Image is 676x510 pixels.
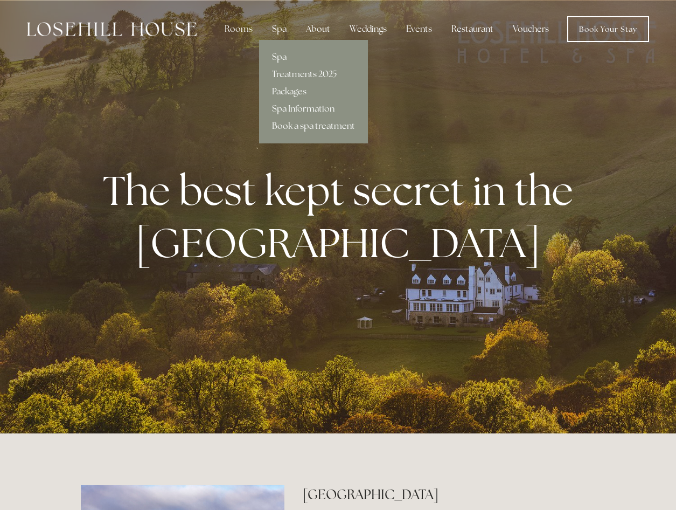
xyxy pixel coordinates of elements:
[504,18,557,40] a: Vouchers
[259,118,368,135] a: Book a spa treatment
[263,18,295,40] div: Spa
[259,83,368,100] a: Packages
[443,18,502,40] div: Restaurant
[303,485,595,504] h2: [GEOGRAPHIC_DATA]
[216,18,261,40] div: Rooms
[398,18,441,40] div: Events
[27,22,197,36] img: Losehill House
[297,18,339,40] div: About
[567,16,649,42] a: Book Your Stay
[341,18,395,40] div: Weddings
[259,66,368,83] a: Treatments 2025
[259,100,368,118] a: Spa Information
[103,164,582,270] strong: The best kept secret in the [GEOGRAPHIC_DATA]
[259,49,368,66] a: Spa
